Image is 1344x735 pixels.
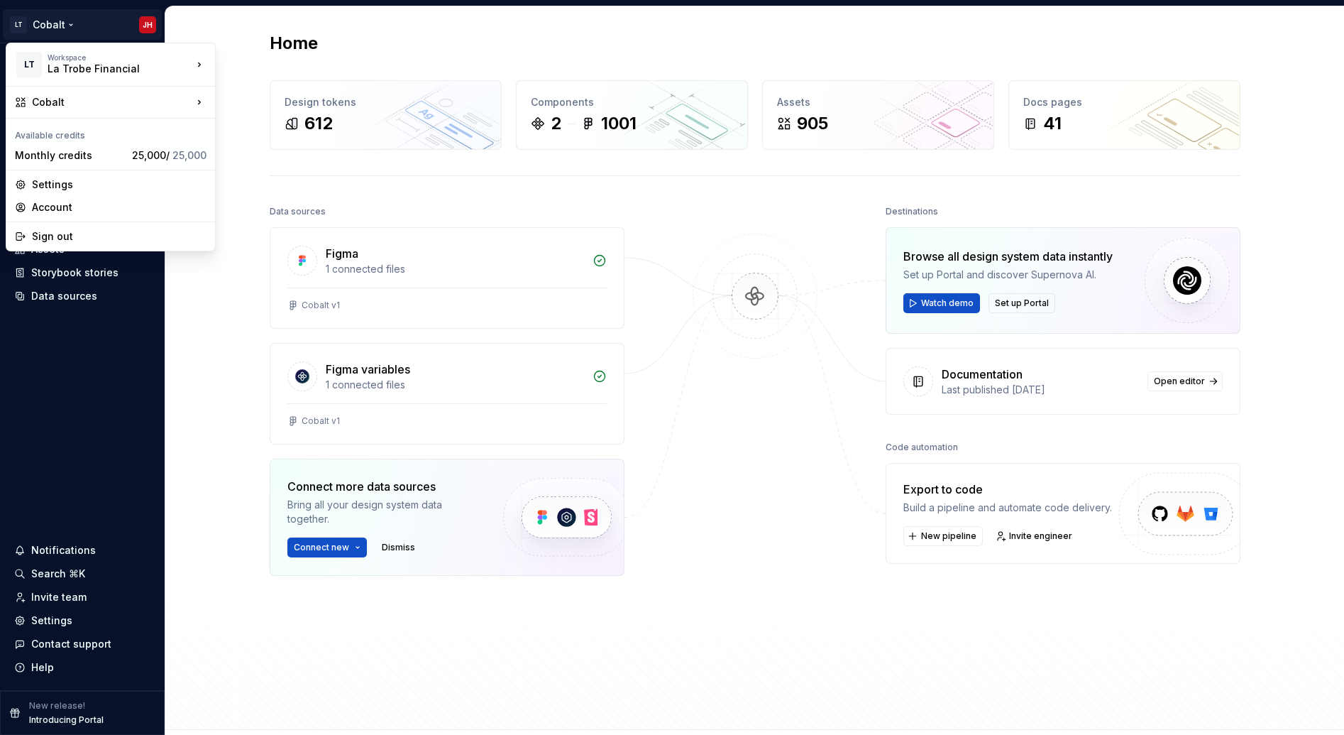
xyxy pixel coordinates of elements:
div: Cobalt [32,95,192,109]
span: 25,000 / [132,149,206,161]
div: Available credits [9,121,212,144]
div: Sign out [32,229,206,244]
span: 25,000 [172,149,206,161]
div: La Trobe Financial [48,62,168,76]
div: Monthly credits [15,148,126,163]
div: LT [16,52,42,77]
div: Workspace [48,53,192,62]
div: Account [32,200,206,214]
div: Settings [32,178,206,192]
